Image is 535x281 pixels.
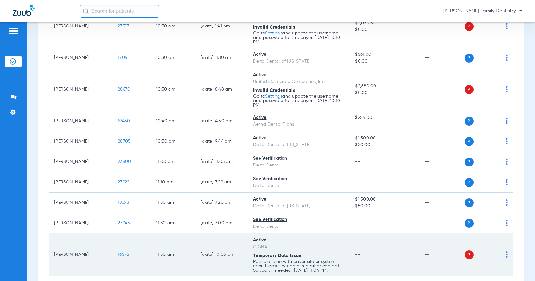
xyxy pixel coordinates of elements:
[118,87,130,92] span: 28670
[465,22,474,31] span: P
[355,58,414,65] span: $0.00
[465,137,474,146] span: P
[465,219,474,228] span: P
[355,121,414,128] span: --
[355,252,360,257] span: --
[506,179,508,185] img: group-dot-blue.svg
[465,85,474,94] span: P
[355,26,414,33] span: $0.00
[118,159,131,164] span: 23800
[49,152,113,172] td: [PERSON_NAME]
[8,27,18,35] img: hamburger-icon
[355,135,414,142] span: $1,500.00
[49,5,113,48] td: [PERSON_NAME]
[118,55,129,60] span: 17061
[151,213,196,233] td: 11:30 AM
[253,58,345,65] div: Delta Dental of [US_STATE]
[253,142,345,148] div: Delta Dental of [US_STATE]
[465,158,474,166] span: P
[49,233,113,276] td: [PERSON_NAME]
[151,233,196,276] td: 11:30 AM
[420,152,463,172] td: --
[420,233,463,276] td: --
[151,68,196,111] td: 10:30 AM
[506,55,508,61] img: group-dot-blue.svg
[253,78,345,85] div: United Concordia Companies, Inc.
[355,51,414,58] span: $561.00
[355,180,360,184] span: --
[253,115,345,121] div: Active
[151,152,196,172] td: 11:00 AM
[253,259,345,273] p: Possible issue with payer site or system error. Please try again in a bit or contact Support if n...
[253,51,345,58] div: Active
[118,200,129,205] span: 18273
[253,237,345,244] div: Active
[253,121,345,128] div: Aetna Dental Plans
[253,223,345,230] div: Delta Dental
[196,193,248,213] td: [DATE] 7:20 AM
[196,111,248,131] td: [DATE] 4:50 PM
[49,213,113,233] td: [PERSON_NAME]
[253,88,295,93] span: Invalid Credentials
[49,172,113,193] td: [PERSON_NAME]
[49,131,113,152] td: [PERSON_NAME]
[151,48,196,68] td: 10:30 AM
[118,139,131,144] span: 28705
[420,111,463,131] td: --
[253,72,345,78] div: Active
[253,135,345,142] div: Active
[118,221,130,225] span: 27943
[196,5,248,48] td: [DATE] 1:41 PM
[49,48,113,68] td: [PERSON_NAME]
[118,24,129,28] span: 27393
[196,48,248,68] td: [DATE] 11:10 AM
[196,68,248,111] td: [DATE] 8:48 AM
[196,233,248,276] td: [DATE] 10:05 PM
[506,199,508,206] img: group-dot-blue.svg
[506,138,508,144] img: group-dot-blue.svg
[118,119,130,123] span: 19450
[253,25,295,30] span: Invalid Credentials
[49,111,113,131] td: [PERSON_NAME]
[196,152,248,172] td: [DATE] 11:03 AM
[420,213,463,233] td: --
[196,131,248,152] td: [DATE] 9:44 AM
[118,252,129,257] span: 16575
[443,8,522,14] span: [PERSON_NAME] Family Dentistry
[355,203,414,210] span: $50.00
[118,180,129,184] span: 27922
[355,83,414,90] span: $2,880.00
[420,68,463,111] td: --
[253,176,345,182] div: See Verification
[420,193,463,213] td: --
[253,203,345,210] div: Delta Dental of [US_STATE]
[355,142,414,148] span: $50.00
[465,117,474,126] span: P
[151,5,196,48] td: 10:30 AM
[49,68,113,111] td: [PERSON_NAME]
[13,5,35,16] img: Zuub Logo
[253,254,301,258] span: Temporary Data Issue
[80,5,159,18] input: Search for patients
[83,8,89,14] img: Search Icon
[465,250,474,259] span: P
[151,111,196,131] td: 10:40 AM
[420,48,463,68] td: --
[253,31,345,44] p: Go to and update the username and password for this payer. [DATE] 10:10 PM.
[506,220,508,226] img: group-dot-blue.svg
[355,90,414,96] span: $0.00
[503,250,535,281] iframe: Chat Widget
[196,172,248,193] td: [DATE] 7:29 AM
[253,182,345,189] div: Delta Dental
[506,159,508,165] img: group-dot-blue.svg
[506,86,508,92] img: group-dot-blue.svg
[253,217,345,223] div: See Verification
[253,162,345,169] div: Delta Dental
[253,155,345,162] div: See Verification
[465,198,474,207] span: P
[355,115,414,121] span: $254.00
[196,213,248,233] td: [DATE] 3:00 PM
[265,31,282,35] a: Settings
[151,172,196,193] td: 11:10 AM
